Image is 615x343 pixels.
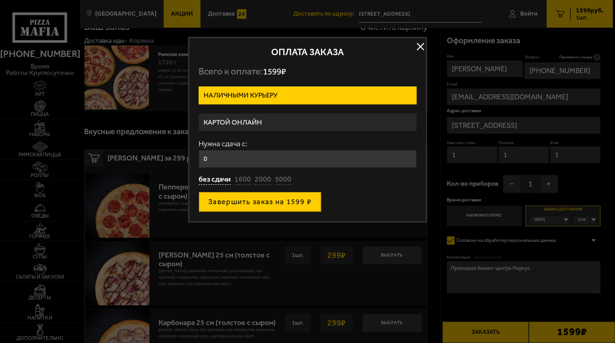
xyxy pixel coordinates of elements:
[275,175,291,185] button: 5000
[199,47,416,57] h2: Оплата заказа
[263,66,286,77] span: 1599 ₽
[199,175,231,185] button: без сдачи
[255,175,271,185] button: 2000
[199,192,321,212] button: Завершить заказ на 1599 ₽
[199,114,416,131] label: Картой онлайн
[199,140,416,148] label: Нужна сдача с:
[199,86,416,104] label: Наличными курьеру
[199,66,416,77] p: Всего к оплате:
[234,175,251,185] button: 1600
